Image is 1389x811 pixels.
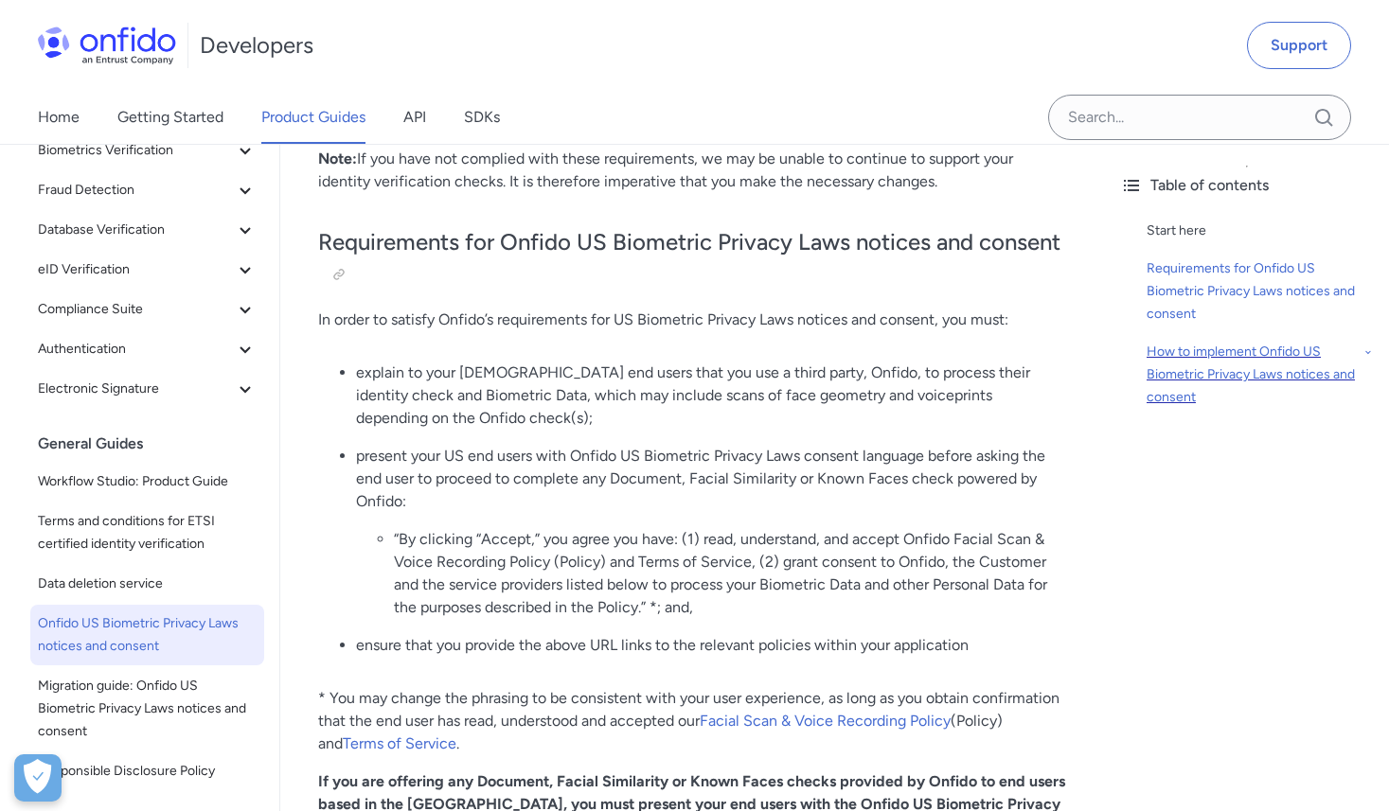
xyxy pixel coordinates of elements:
span: Migration guide: Onfido US Biometric Privacy Laws notices and consent [38,675,257,743]
p: ensure that you provide the above URL links to the relevant policies within your application [356,634,1067,657]
button: Open Preferences [14,754,62,802]
span: eID Verification [38,258,234,281]
p: In order to satisfy Onfido’s requirements for US Biometric Privacy Laws notices and consent, you ... [318,309,1067,331]
span: Database Verification [38,219,234,241]
button: Fraud Detection [30,171,264,209]
strong: Note: [318,150,357,167]
span: Compliance Suite [38,298,234,321]
a: Start here [1147,220,1374,242]
span: Biometrics Verification [38,139,234,162]
a: Migration guide: Onfido US Biometric Privacy Laws notices and consent [30,667,264,750]
span: Workflow Studio: Product Guide [38,470,257,493]
a: How to implement Onfido US Biometric Privacy Laws notices and consent [1147,341,1374,409]
button: Authentication [30,330,264,368]
p: * You may change the phrasing to be consistent with your user experience, as long as you obtain c... [318,687,1067,755]
span: Authentication [38,338,234,361]
span: Electronic Signature [38,378,234,400]
img: Onfido Logo [38,26,176,64]
a: Product Guides [261,91,365,144]
div: General Guides [38,425,272,463]
button: Biometrics Verification [30,132,264,169]
span: Data deletion service [38,573,257,595]
p: explain to your [DEMOGRAPHIC_DATA] end users that you use a third party, Onfido, to process their... [356,361,1067,430]
p: If you have not complied with these requirements, we may be unable to continue to support your id... [318,148,1067,193]
button: eID Verification [30,251,264,289]
h1: Developers [200,30,313,61]
a: Workflow Studio: Product Guide [30,463,264,501]
input: Onfido search input field [1048,95,1351,140]
a: Home [38,91,80,144]
span: Fraud Detection [38,179,234,202]
a: Getting Started [117,91,223,144]
li: “By clicking “Accept,” you agree you have: (1) read, understand, and accept Onfido Facial Scan & ... [394,528,1067,619]
div: Table of contents [1120,174,1374,197]
a: Terms of Service [343,734,456,752]
a: Facial Scan & Voice Recording Policy [700,712,951,730]
h2: Requirements for Onfido US Biometric Privacy Laws notices and consent [318,227,1067,290]
button: Database Verification [30,211,264,249]
button: Electronic Signature [30,370,264,408]
button: Compliance Suite [30,291,264,328]
span: Responsible Disclosure Policy [38,760,257,783]
a: Data deletion service [30,565,264,603]
a: Responsible Disclosure Policy [30,752,264,790]
div: Cookie Preferences [14,754,62,802]
span: Onfido US Biometric Privacy Laws notices and consent [38,612,257,658]
a: Support [1247,22,1351,69]
a: API [403,91,426,144]
a: SDKs [464,91,500,144]
a: Onfido US Biometric Privacy Laws notices and consent [30,605,264,665]
p: present your US end users with Onfido US Biometric Privacy Laws consent language before asking th... [356,445,1067,513]
span: Terms and conditions for ETSI certified identity verification [38,510,257,555]
a: Terms and conditions for ETSI certified identity verification [30,502,264,563]
a: Requirements for Onfido US Biometric Privacy Laws notices and consent [1147,257,1374,326]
